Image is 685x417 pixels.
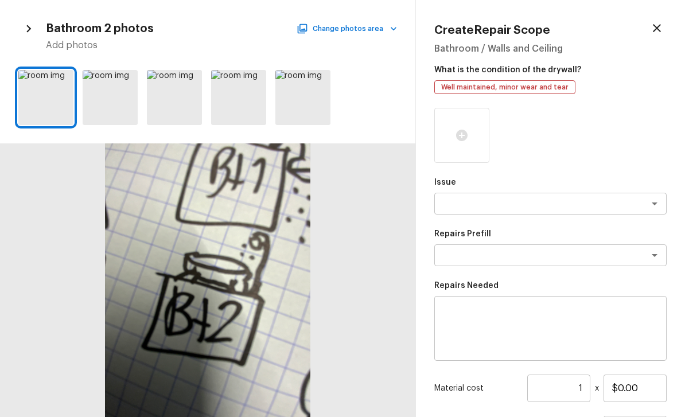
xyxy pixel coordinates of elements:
[434,375,667,402] div: x
[299,21,397,36] button: Change photos area
[46,39,397,52] h5: Add photos
[434,280,667,291] p: Repairs Needed
[647,247,663,263] button: Open
[437,81,573,93] span: Well maintained, minor wear and tear
[647,196,663,212] button: Open
[434,177,667,188] p: Issue
[434,228,667,240] p: Repairs Prefill
[46,21,154,36] h4: Bathroom 2 photos
[434,60,667,76] p: What is the condition of the drywall?
[434,42,667,55] h5: Bathroom / Walls and Ceiling
[434,383,523,394] p: Material cost
[434,23,550,38] h4: Create Repair Scope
